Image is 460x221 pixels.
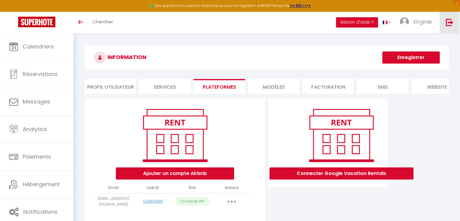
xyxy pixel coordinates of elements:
[18,17,55,27] img: Super Booking
[116,167,234,180] button: Ajouter un compte Airbnb
[269,167,413,180] button: Connecter Google Vacation Rentals
[23,180,60,188] span: Hébergement
[175,197,210,206] p: Connecté API
[23,125,47,133] span: Analytics
[336,17,378,28] button: Besoin d'aide ?
[136,106,214,164] img: rent.png
[23,98,50,105] span: Messages
[395,12,439,33] a: ... Virginie
[94,183,133,193] th: Email
[173,183,212,193] th: État
[133,183,172,193] th: User ID
[446,18,453,26] img: logout
[143,199,163,204] a: 528971988
[382,51,440,64] button: Enregistrer
[194,79,245,94] li: Plateformes
[85,45,449,70] h3: INFORMATION
[94,193,133,210] td: [EMAIL_ADDRESS][DOMAIN_NAME]
[92,18,113,25] span: Chercher
[302,79,354,94] li: Facturation
[248,79,299,94] li: MODÈLES
[85,79,136,94] li: Profil Utilisateur
[23,153,51,160] span: Paiements
[88,12,118,33] a: Chercher
[139,79,191,94] li: Services
[23,208,57,216] span: Notifications
[400,17,409,26] img: ...
[290,3,311,8] a: >>> ICI <<<<
[303,106,380,164] img: rent.png
[413,18,432,25] span: Virginie
[23,70,58,78] span: Réservations
[23,43,54,50] span: Calendriers
[212,183,251,193] th: Actions
[357,79,408,94] li: SMS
